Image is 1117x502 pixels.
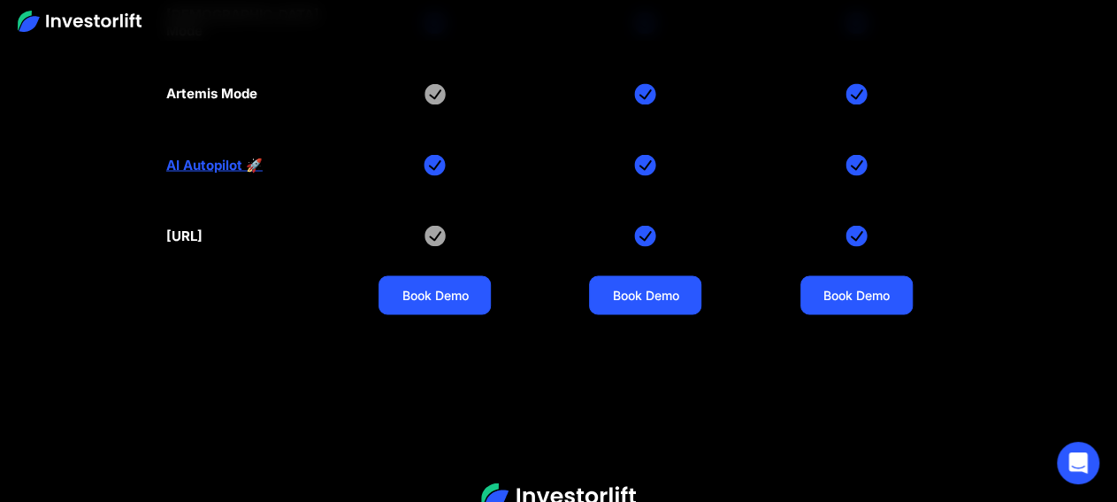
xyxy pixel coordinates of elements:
[589,275,701,314] a: Book Demo
[166,157,263,173] a: AI Autopilot 🚀
[166,86,257,102] div: Artemis Mode
[166,228,203,243] div: [URL]
[1057,442,1099,484] div: Open Intercom Messenger
[379,275,491,314] a: Book Demo
[800,275,913,314] a: Book Demo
